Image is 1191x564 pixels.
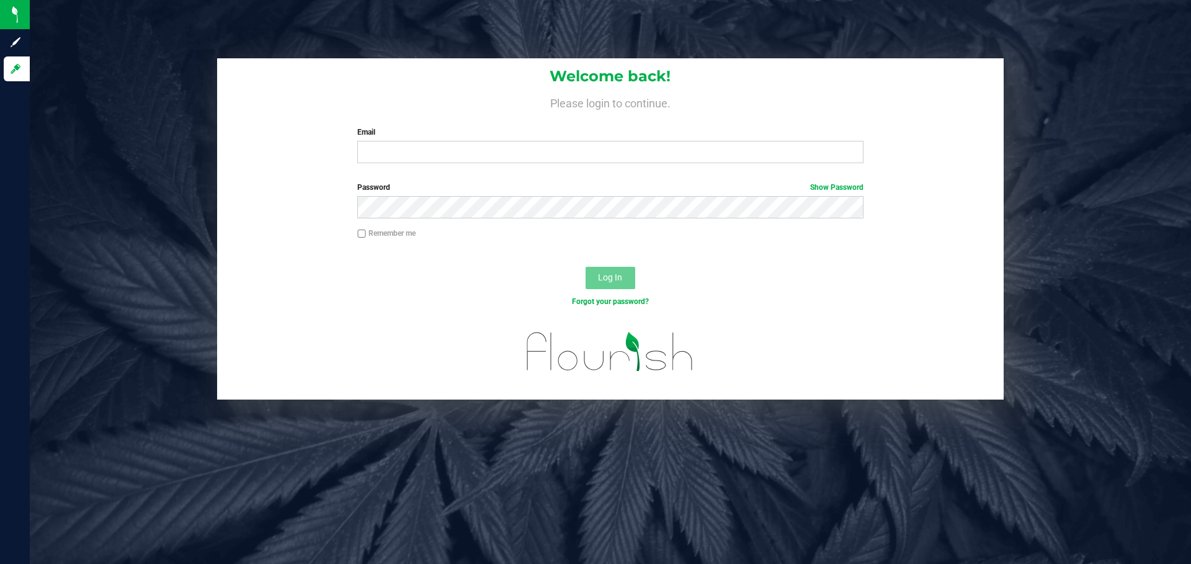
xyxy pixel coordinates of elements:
[217,68,1004,84] h1: Welcome back!
[357,127,863,138] label: Email
[598,272,622,282] span: Log In
[512,320,708,383] img: flourish_logo.svg
[357,230,366,238] input: Remember me
[572,297,649,306] a: Forgot your password?
[9,63,22,75] inline-svg: Log in
[217,94,1004,109] h4: Please login to continue.
[810,183,863,192] a: Show Password
[357,183,390,192] span: Password
[357,228,416,239] label: Remember me
[586,267,635,289] button: Log In
[9,36,22,48] inline-svg: Sign up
